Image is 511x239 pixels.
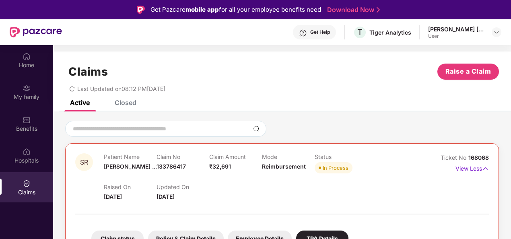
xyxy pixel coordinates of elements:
[104,153,157,160] p: Patient Name
[23,116,31,124] img: svg+xml;base64,PHN2ZyBpZD0iQmVuZWZpdHMiIHhtbG5zPSJodHRwOi8vd3d3LnczLm9yZy8yMDAwL3N2ZyIgd2lkdGg9Ij...
[262,153,315,160] p: Mode
[209,153,262,160] p: Claim Amount
[23,148,31,156] img: svg+xml;base64,PHN2ZyBpZD0iSG9zcGl0YWxzIiB4bWxucz0iaHR0cDovL3d3dy53My5vcmcvMjAwMC9zdmciIHdpZHRoPS...
[437,64,499,80] button: Raise a Claim
[115,99,136,107] div: Closed
[104,183,157,190] p: Raised On
[468,154,489,161] span: 168068
[80,159,88,166] span: SR
[157,163,186,170] span: 133786417
[253,126,260,132] img: svg+xml;base64,PHN2ZyBpZD0iU2VhcmNoLTMyeDMyIiB4bWxucz0iaHR0cDovL3d3dy53My5vcmcvMjAwMC9zdmciIHdpZH...
[441,154,468,161] span: Ticket No
[209,163,231,170] span: ₹32,691
[185,6,219,13] strong: mobile app
[323,164,348,172] div: In Process
[10,27,62,37] img: New Pazcare Logo
[77,85,165,92] span: Last Updated on 08:12 PM[DATE]
[315,153,367,160] p: Status
[327,6,377,14] a: Download Now
[157,183,209,190] p: Updated On
[357,27,363,37] span: T
[68,65,108,78] h1: Claims
[137,6,145,14] img: Logo
[455,162,489,173] p: View Less
[428,33,484,39] div: User
[157,193,175,200] span: [DATE]
[23,179,31,187] img: svg+xml;base64,PHN2ZyBpZD0iQ2xhaW0iIHhtbG5zPSJodHRwOi8vd3d3LnczLm9yZy8yMDAwL3N2ZyIgd2lkdGg9IjIwIi...
[157,153,209,160] p: Claim No
[104,193,122,200] span: [DATE]
[482,164,489,173] img: svg+xml;base64,PHN2ZyB4bWxucz0iaHR0cDovL3d3dy53My5vcmcvMjAwMC9zdmciIHdpZHRoPSIxNyIgaGVpZ2h0PSIxNy...
[299,29,307,37] img: svg+xml;base64,PHN2ZyBpZD0iSGVscC0zMngzMiIgeG1sbnM9Imh0dHA6Ly93d3cudzMub3JnLzIwMDAvc3ZnIiB3aWR0aD...
[428,25,484,33] div: [PERSON_NAME] [PERSON_NAME]
[23,52,31,60] img: svg+xml;base64,PHN2ZyBpZD0iSG9tZSIgeG1sbnM9Imh0dHA6Ly93d3cudzMub3JnLzIwMDAvc3ZnIiB3aWR0aD0iMjAiIG...
[69,85,75,92] span: redo
[310,29,330,35] div: Get Help
[493,29,500,35] img: svg+xml;base64,PHN2ZyBpZD0iRHJvcGRvd24tMzJ4MzIiIHhtbG5zPSJodHRwOi8vd3d3LnczLm9yZy8yMDAwL3N2ZyIgd2...
[70,99,90,107] div: Active
[104,163,157,170] span: [PERSON_NAME] ...
[23,84,31,92] img: svg+xml;base64,PHN2ZyB3aWR0aD0iMjAiIGhlaWdodD0iMjAiIHZpZXdCb3g9IjAgMCAyMCAyMCIgZmlsbD0ibm9uZSIgeG...
[377,6,380,14] img: Stroke
[150,5,321,14] div: Get Pazcare for all your employee benefits need
[369,29,411,36] div: Tiger Analytics
[445,66,491,76] span: Raise a Claim
[262,163,306,170] span: Reimbursement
